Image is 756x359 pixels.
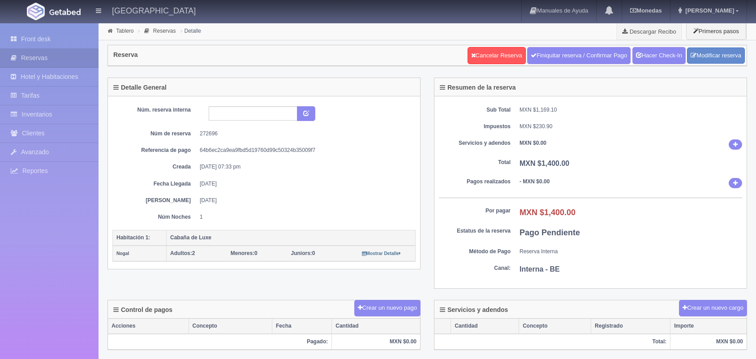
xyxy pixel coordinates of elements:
span: 0 [231,250,258,256]
th: Importe [670,319,747,334]
h4: Control de pagos [113,307,172,313]
th: Total: [434,334,670,350]
small: Mostrar Detalle [362,251,401,256]
strong: Menores: [231,250,254,256]
dt: Sub Total [439,106,511,114]
button: Crear un nuevo pago [354,300,421,316]
a: Tablero [116,28,133,34]
b: - MXN $0.00 [520,178,550,185]
th: Cantidad [332,319,420,334]
dd: 64b6ec2ca9ea9fbd5d19760d99c50324b35009f7 [200,147,409,154]
h4: Reserva [113,52,138,58]
th: Concepto [189,319,272,334]
th: MXN $0.00 [332,334,420,350]
button: Primeros pasos [686,22,746,40]
img: Getabed [27,3,45,20]
th: Registrado [591,319,670,334]
span: [PERSON_NAME] [683,7,734,14]
dt: Núm Noches [119,213,191,221]
b: Habitación 1: [116,234,150,241]
dt: Fecha Llegada [119,180,191,188]
th: Cantidad [451,319,519,334]
h4: Detalle General [113,84,167,91]
dt: Total [439,159,511,166]
b: Interna - BE [520,265,560,273]
b: MXN $0.00 [520,140,546,146]
strong: Adultos: [170,250,192,256]
dt: Canal: [439,264,511,272]
dt: Creada [119,163,191,171]
a: Reservas [153,28,176,34]
th: Concepto [519,319,591,334]
b: Pago Pendiente [520,228,580,237]
span: 0 [291,250,315,256]
dt: Por pagar [439,207,511,215]
th: Fecha [272,319,332,334]
h4: [GEOGRAPHIC_DATA] [112,4,196,16]
small: Nogal [116,251,129,256]
dd: Reserva Interna [520,248,742,255]
a: Hacer Check-In [632,47,686,64]
dt: Método de Pago [439,248,511,255]
dt: Núm. reserva interna [119,106,191,114]
dd: [DATE] [200,197,409,204]
a: Finiquitar reserva / Confirmar Pago [527,47,631,64]
li: Detalle [178,26,203,35]
strong: Juniors: [291,250,312,256]
dd: [DATE] 07:33 pm [200,163,409,171]
dd: MXN $230.90 [520,123,742,130]
dd: 272696 [200,130,409,138]
a: Mostrar Detalle [362,250,401,256]
th: Cabaña de Luxe [167,230,416,246]
b: MXN $1,400.00 [520,160,569,167]
dt: Pagos realizados [439,178,511,186]
th: Pagado: [108,334,332,350]
dt: Impuestos [439,123,511,130]
dt: [PERSON_NAME] [119,197,191,204]
span: 2 [170,250,195,256]
th: MXN $0.00 [670,334,747,350]
b: MXN $1,400.00 [520,208,576,217]
dd: MXN $1,169.10 [520,106,742,114]
a: Cancelar Reserva [468,47,526,64]
h4: Resumen de la reserva [440,84,516,91]
img: Getabed [49,9,81,15]
dt: Servicios y adendos [439,139,511,147]
h4: Servicios y adendos [440,307,508,313]
th: Acciones [108,319,189,334]
dt: Referencia de pago [119,147,191,154]
dt: Núm de reserva [119,130,191,138]
dd: 1 [200,213,409,221]
button: Crear un nuevo cargo [679,300,747,316]
b: Monedas [630,7,661,14]
a: Modificar reserva [687,48,745,64]
dd: [DATE] [200,180,409,188]
dt: Estatus de la reserva [439,227,511,235]
a: Descargar Recibo [617,22,681,40]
